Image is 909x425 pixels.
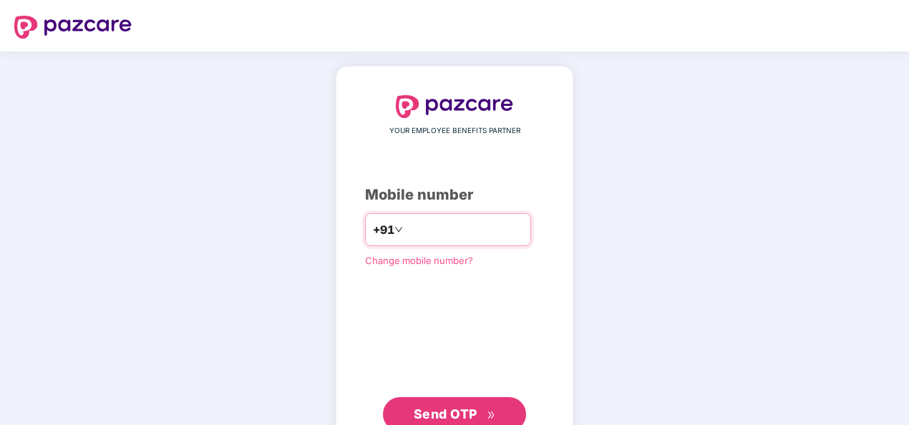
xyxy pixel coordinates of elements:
span: down [394,225,403,234]
img: logo [14,16,132,39]
span: Send OTP [414,406,477,421]
img: logo [396,95,513,118]
div: Mobile number [365,184,544,206]
span: YOUR EMPLOYEE BENEFITS PARTNER [389,125,520,137]
span: +91 [373,221,394,239]
a: Change mobile number? [365,255,473,266]
span: double-right [487,411,496,420]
